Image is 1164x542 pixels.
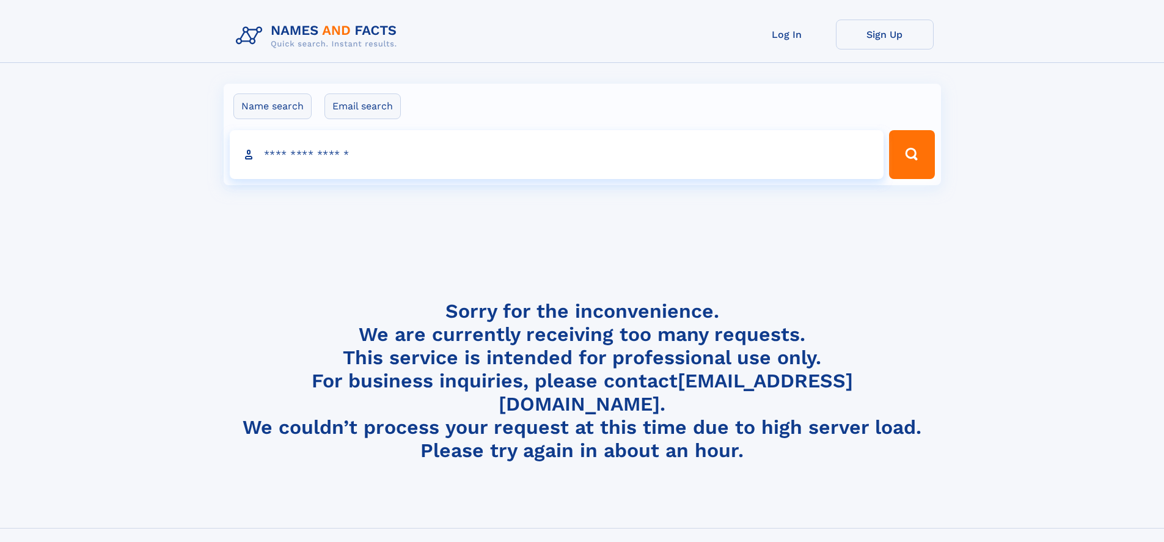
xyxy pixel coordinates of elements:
[230,130,884,179] input: search input
[324,93,401,119] label: Email search
[738,20,836,49] a: Log In
[889,130,934,179] button: Search Button
[231,20,407,53] img: Logo Names and Facts
[233,93,312,119] label: Name search
[231,299,934,463] h4: Sorry for the inconvenience. We are currently receiving too many requests. This service is intend...
[499,369,853,416] a: [EMAIL_ADDRESS][DOMAIN_NAME]
[836,20,934,49] a: Sign Up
